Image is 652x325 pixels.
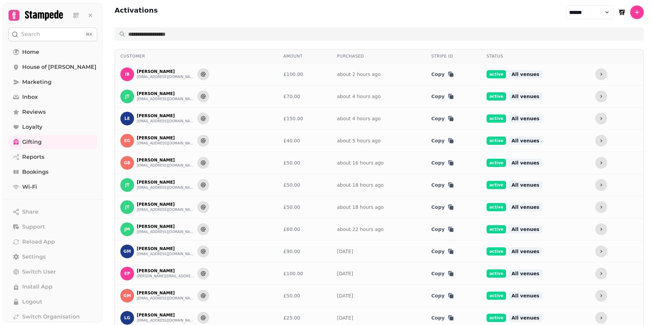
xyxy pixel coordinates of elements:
span: Gifting [22,138,42,146]
span: active [487,92,506,100]
button: Send to [197,157,209,169]
a: Loyalty [9,120,97,134]
a: about 18 hours ago [337,182,384,188]
p: [PERSON_NAME] [137,246,195,251]
span: Home [22,48,39,56]
span: Bookings [22,168,48,176]
p: [PERSON_NAME] [137,312,195,318]
button: Send to [197,312,209,324]
button: more [595,268,607,279]
a: Gifting [9,135,97,149]
button: Send to [197,91,209,102]
button: Send to [197,179,209,191]
div: Status [487,53,584,59]
button: more [595,113,607,124]
a: Inbox [9,90,97,104]
span: Reviews [22,108,46,116]
span: All venues [509,181,542,189]
span: Inbox [22,93,38,101]
a: about 5 hours ago [337,138,381,143]
span: JM [124,227,130,232]
button: Send to [197,268,209,279]
p: [PERSON_NAME] [137,202,195,207]
span: active [487,203,506,211]
span: Logout [22,298,42,306]
span: Share [22,208,39,216]
a: Home [9,45,97,59]
a: Wi-Fi [9,180,97,194]
button: Logout [9,295,97,309]
button: Switch User [9,265,97,279]
p: [PERSON_NAME] [137,180,195,185]
span: JT [125,205,130,210]
button: Copy [431,248,454,255]
div: £70.00 [283,93,326,100]
span: All venues [509,203,542,211]
a: [DATE] [337,271,353,276]
button: Copy [431,115,454,122]
button: Copy [431,292,454,299]
span: Switch Organisation [22,313,80,321]
div: £50.00 [283,292,326,299]
button: Support [9,220,97,234]
button: Install App [9,280,97,294]
span: active [487,70,506,78]
span: active [487,314,506,322]
button: Copy [431,71,454,78]
div: £50.00 [283,159,326,166]
span: GM [123,293,131,298]
a: [DATE] [337,293,353,298]
span: active [487,137,506,145]
div: Purchased [337,53,420,59]
span: Marketing [22,78,51,86]
button: Send to [197,135,209,146]
button: Send to [197,290,209,301]
button: Send to [197,223,209,235]
span: All venues [509,247,542,256]
button: more [595,290,607,301]
button: [EMAIL_ADDRESS][DOMAIN_NAME] [137,119,195,124]
button: Send to [197,68,209,80]
p: Search [21,30,40,38]
a: about 18 hours ago [337,204,384,210]
a: Bookings [9,165,97,179]
button: [EMAIL_ADDRESS][DOMAIN_NAME] [137,296,195,301]
button: [EMAIL_ADDRESS][DOMAIN_NAME] [137,318,195,323]
button: Send to [197,113,209,124]
span: active [487,159,506,167]
div: £100.00 [283,71,326,78]
span: EG [124,138,130,143]
span: Reports [22,153,44,161]
a: Settings [9,250,97,264]
p: [PERSON_NAME] [137,135,195,141]
span: active [487,292,506,300]
a: about 16 hours ago [337,160,384,166]
a: [DATE] [337,315,353,321]
p: [PERSON_NAME] [137,268,195,274]
a: House of [PERSON_NAME] [9,60,97,74]
span: All venues [509,314,542,322]
button: Search⌘K [9,28,97,41]
div: £25.00 [283,314,326,321]
button: [EMAIL_ADDRESS][DOMAIN_NAME] [137,74,195,80]
button: [EMAIL_ADDRESS][DOMAIN_NAME] [137,207,195,213]
a: Marketing [9,75,97,89]
button: Copy [431,93,454,100]
div: £60.00 [283,226,326,233]
h2: Activations [115,5,158,19]
span: active [487,225,506,233]
a: Reports [9,150,97,164]
span: EP [124,271,130,276]
span: LE [124,116,130,121]
button: more [595,246,607,257]
span: active [487,247,506,256]
div: ⌘K [84,31,94,38]
button: [EMAIL_ADDRESS][DOMAIN_NAME] [137,229,195,235]
button: Copy [431,204,454,211]
div: £150.00 [283,115,326,122]
span: Reload App [22,238,55,246]
button: more [595,157,607,169]
div: £100.00 [283,270,326,277]
button: [EMAIL_ADDRESS][DOMAIN_NAME] [137,96,195,102]
p: [PERSON_NAME] [137,290,195,296]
